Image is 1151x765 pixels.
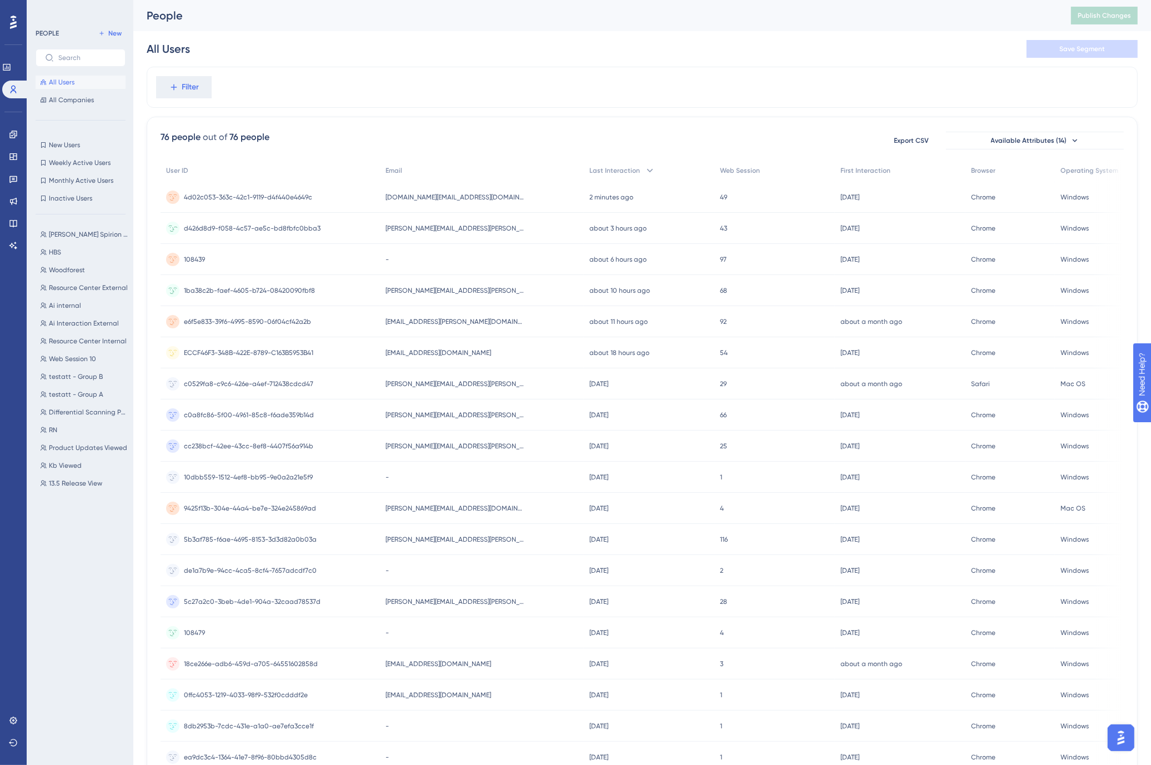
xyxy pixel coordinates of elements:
time: [DATE] [589,473,608,481]
time: about 18 hours ago [589,349,649,357]
button: Filter [156,76,212,98]
span: 68 [720,286,727,295]
time: about a month ago [840,380,902,388]
span: Resource Center External [49,283,128,292]
span: Chrome [971,722,995,731]
button: New Users [36,138,126,152]
span: 1 [720,691,722,699]
span: Windows [1060,566,1089,575]
div: 76 people [229,131,269,144]
button: Weekly Active Users [36,156,126,169]
span: 116 [720,535,728,544]
span: Mac OS [1060,379,1085,388]
time: [DATE] [589,442,608,450]
time: about 10 hours ago [589,287,650,294]
span: Windows [1060,659,1089,668]
span: testatt - Group B [49,372,103,381]
time: about 6 hours ago [589,256,647,263]
time: [DATE] [840,411,859,419]
time: about a month ago [840,660,902,668]
span: 2 [720,566,723,575]
button: Monthly Active Users [36,174,126,187]
time: [DATE] [840,473,859,481]
span: c0529fa8-c9c6-426e-a4ef-712438cdcd47 [184,379,313,388]
button: Ai internal [36,299,132,312]
span: Email [386,166,402,175]
span: 9425f13b-304e-44a4-be7e-324e245869ad [184,504,316,513]
span: Inactive Users [49,194,92,203]
button: Available Attributes (14) [946,132,1124,149]
span: - [386,566,389,575]
iframe: UserGuiding AI Assistant Launcher [1104,721,1138,754]
span: 8db2953b-7cdc-431e-a1a0-ae7efa3cce1f [184,722,314,731]
span: Weekly Active Users [49,158,111,167]
button: Resource Center Internal [36,334,132,348]
span: [PERSON_NAME] Spirion User [49,230,128,239]
time: [DATE] [840,287,859,294]
span: Need Help? [26,3,69,16]
span: Chrome [971,566,995,575]
time: [DATE] [840,224,859,232]
time: about 3 hours ago [589,224,647,232]
time: [DATE] [840,504,859,512]
span: [EMAIL_ADDRESS][DOMAIN_NAME] [386,659,491,668]
span: [PERSON_NAME][EMAIL_ADDRESS][PERSON_NAME][DOMAIN_NAME] [386,535,524,544]
button: Kb Viewed [36,459,132,472]
span: - [386,722,389,731]
span: [EMAIL_ADDRESS][DOMAIN_NAME] [386,348,491,357]
span: Chrome [971,659,995,668]
span: 5c27a2c0-3beb-4de1-904a-32caad78537d [184,597,321,606]
span: de1a7b9e-94cc-4ca5-8cf4-7657adcdf7c0 [184,566,317,575]
span: 10dbb559-1512-4ef8-bb95-9e0a2a21e5f9 [184,473,313,482]
span: Windows [1060,628,1089,637]
button: Save Segment [1027,40,1138,58]
time: [DATE] [840,691,859,699]
span: 54 [720,348,728,357]
span: Windows [1060,722,1089,731]
span: testatt - Group A [49,390,103,399]
span: c0a8fc86-5f00-4961-85c8-f6ade359b14d [184,411,314,419]
span: Publish Changes [1078,11,1131,20]
span: Windows [1060,535,1089,544]
button: Woodforest [36,263,132,277]
time: [DATE] [840,256,859,263]
span: 4 [720,504,724,513]
span: Kb Viewed [49,461,82,470]
span: Monthly Active Users [49,176,113,185]
span: 1 [720,473,722,482]
span: - [386,255,389,264]
span: Product Updates Viewed [49,443,127,452]
time: [DATE] [589,598,608,606]
time: [DATE] [840,442,859,450]
span: Windows [1060,442,1089,451]
span: Windows [1060,473,1089,482]
div: PEOPLE [36,29,59,38]
button: Publish Changes [1071,7,1138,24]
span: e6f5e833-39f6-4995-8590-06f04cf42a2b [184,317,311,326]
span: 0ffc4053-1219-4033-98f9-532f0cdddf2e [184,691,308,699]
span: 13.5 Release View [49,479,102,488]
button: Differential Scanning Post [36,406,132,419]
span: Windows [1060,224,1089,233]
span: Windows [1060,193,1089,202]
span: [PERSON_NAME][EMAIL_ADDRESS][PERSON_NAME][DOMAIN_NAME] [386,597,524,606]
button: New [94,27,126,40]
time: [DATE] [589,722,608,730]
time: [DATE] [589,753,608,761]
time: [DATE] [840,349,859,357]
span: 43 [720,224,727,233]
div: All Users [147,41,190,57]
time: [DATE] [589,504,608,512]
button: Export CSV [884,132,939,149]
span: 25 [720,442,727,451]
span: Ai internal [49,301,81,310]
time: [DATE] [589,691,608,699]
span: Chrome [971,691,995,699]
button: Web Session 10 [36,352,132,366]
span: [PERSON_NAME][EMAIL_ADDRESS][PERSON_NAME][DOMAIN_NAME] [386,379,524,388]
span: New [108,29,122,38]
span: Windows [1060,286,1089,295]
time: about 11 hours ago [589,318,648,326]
